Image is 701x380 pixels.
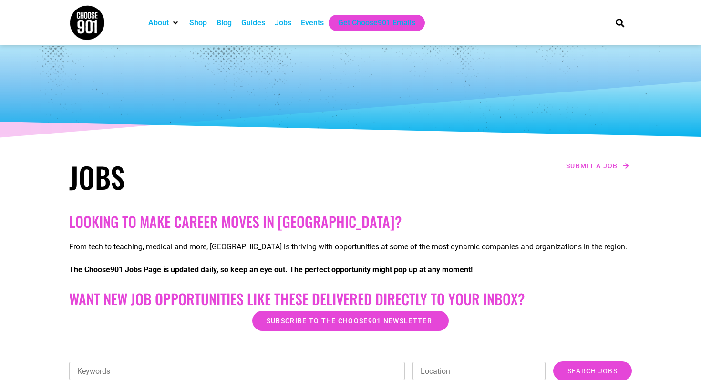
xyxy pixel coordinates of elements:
h1: Jobs [69,160,346,194]
a: Guides [241,17,265,29]
a: About [148,17,169,29]
a: Blog [216,17,232,29]
span: Subscribe to the Choose901 newsletter! [267,318,434,324]
a: Events [301,17,324,29]
a: Get Choose901 Emails [338,17,415,29]
span: Submit a job [566,163,618,169]
nav: Main nav [144,15,599,31]
h2: Looking to make career moves in [GEOGRAPHIC_DATA]? [69,213,632,230]
a: Jobs [275,17,291,29]
div: Search [612,15,628,31]
h2: Want New Job Opportunities like these Delivered Directly to your Inbox? [69,290,632,308]
input: Keywords [69,362,405,380]
a: Subscribe to the Choose901 newsletter! [252,311,449,331]
input: Location [412,362,546,380]
a: Submit a job [563,160,632,172]
div: About [144,15,185,31]
strong: The Choose901 Jobs Page is updated daily, so keep an eye out. The perfect opportunity might pop u... [69,265,473,274]
p: From tech to teaching, medical and more, [GEOGRAPHIC_DATA] is thriving with opportunities at some... [69,241,632,253]
a: Shop [189,17,207,29]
